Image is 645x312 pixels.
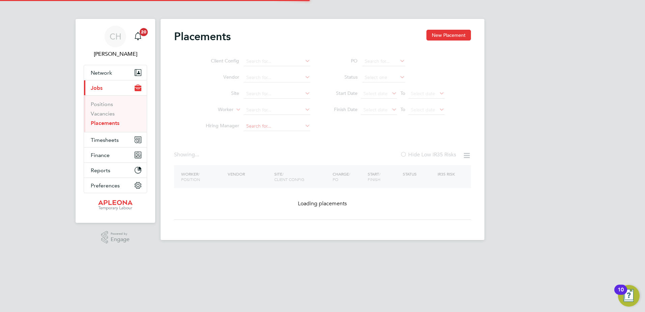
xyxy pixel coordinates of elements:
[84,95,147,132] div: Jobs
[84,65,147,80] button: Network
[111,237,130,242] span: Engage
[84,80,147,95] button: Jobs
[84,50,147,58] span: Carl Hart
[101,231,130,244] a: Powered byEngage
[618,285,640,307] button: Open Resource Center, 10 new notifications
[91,101,113,107] a: Positions
[84,132,147,147] button: Timesheets
[426,30,471,41] button: New Placement
[91,137,119,143] span: Timesheets
[76,19,155,223] nav: Main navigation
[84,163,147,178] button: Reports
[98,200,133,211] img: apleona-logo-retina.png
[84,178,147,193] button: Preferences
[400,151,456,158] label: Hide Low IR35 Risks
[91,85,103,91] span: Jobs
[110,32,121,41] span: CH
[84,148,147,162] button: Finance
[618,290,624,298] div: 10
[91,70,112,76] span: Network
[111,231,130,237] span: Powered by
[91,182,120,189] span: Preferences
[174,151,200,158] div: Showing
[195,151,199,158] span: ...
[84,26,147,58] a: CH[PERSON_NAME]
[174,30,231,43] h2: Placements
[91,167,110,174] span: Reports
[91,152,110,158] span: Finance
[91,110,115,117] a: Vacancies
[140,28,148,36] span: 20
[91,120,119,126] a: Placements
[131,26,145,47] a: 20
[84,200,147,211] a: Go to home page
